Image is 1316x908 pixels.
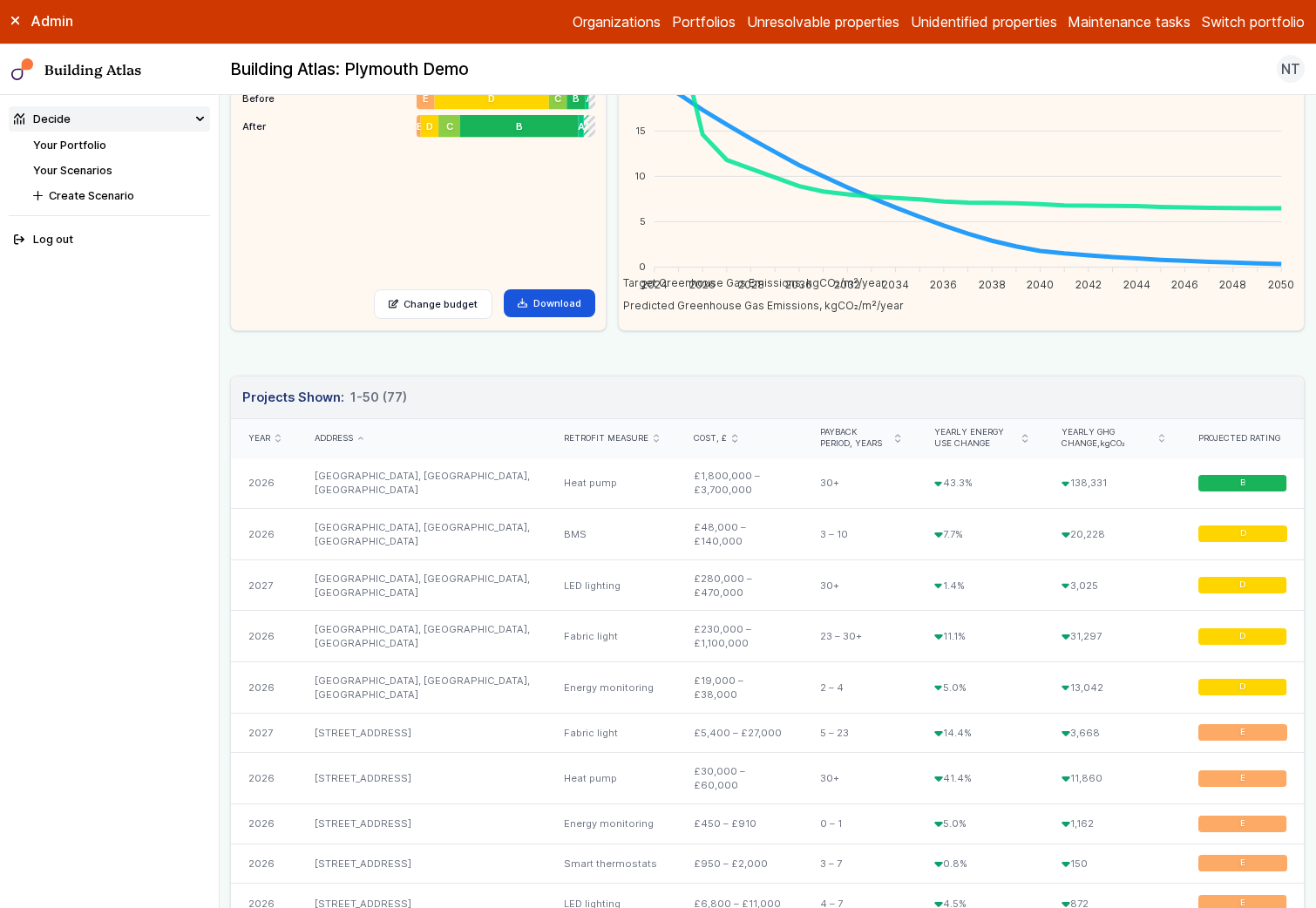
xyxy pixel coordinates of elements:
[1062,427,1153,450] span: Yearly GHG change,
[1045,458,1181,509] div: 138,331
[28,183,210,208] button: Create Scenario
[231,458,297,509] div: 2026
[694,433,727,444] span: Cost, £
[1240,728,1245,739] span: E
[1240,478,1245,489] span: B
[315,772,411,784] a: [STREET_ADDRESS]
[804,661,918,713] div: 2 – 4
[1075,277,1102,290] tspan: 2042
[1045,661,1181,713] div: 13,042
[231,753,297,804] div: 2026
[677,753,804,804] div: £30,000 – £60,000
[918,753,1045,804] div: 41.4%
[610,299,904,312] span: Predicted Greenhouse Gas Emissions, kgCO₂/m²/year
[820,427,890,450] span: Payback period, years
[315,433,353,444] span: Address
[423,91,429,105] span: E
[315,470,530,496] a: [GEOGRAPHIC_DATA], [GEOGRAPHIC_DATA], [GEOGRAPHIC_DATA]
[738,277,764,290] tspan: 2028
[315,817,411,830] a: [STREET_ADDRESS]
[641,277,668,290] tspan: 2024
[14,111,71,127] div: Decide
[677,661,804,713] div: £19,000 – £38,000
[1202,11,1305,32] button: Switch portfolio
[1045,611,1181,662] div: 31,297
[546,753,676,804] div: Heat pump
[546,661,676,713] div: Energy monitoring
[1045,559,1181,611] div: 3,025
[1240,818,1245,830] span: E
[1281,58,1300,79] span: NT
[426,119,433,133] span: D
[640,215,646,227] tspan: 5
[578,119,583,133] span: A
[911,11,1057,32] a: Unidentified properties
[9,106,210,132] summary: Decide
[882,277,909,290] tspan: 2034
[1239,681,1245,693] span: D
[564,433,648,444] span: Retrofit measure
[33,139,106,152] a: Your Portfolio
[918,559,1045,611] div: 1.4%
[315,727,411,739] a: [STREET_ADDRESS]
[315,674,530,701] a: [GEOGRAPHIC_DATA], [GEOGRAPHIC_DATA], [GEOGRAPHIC_DATA]
[804,509,918,560] div: 3 – 10
[546,458,676,509] div: Heat pump
[1240,773,1245,784] span: E
[1240,858,1245,870] span: E
[488,91,495,105] span: D
[1198,433,1287,444] div: Projected rating
[231,559,297,611] div: 2027
[445,119,452,133] span: C
[804,458,918,509] div: 30+
[1045,803,1181,844] div: 1,162
[918,611,1045,662] div: 11.1%
[374,289,493,319] a: Change budget
[546,509,676,560] div: BMS
[918,458,1045,509] div: 43.3%
[242,388,406,407] h3: Projects Shown:
[231,713,297,753] div: 2027
[804,753,918,804] div: 30+
[804,559,918,611] div: 30+
[635,125,646,137] tspan: 15
[515,119,522,133] span: B
[1068,11,1191,32] a: Maintenance tasks
[1045,844,1181,884] div: 150
[934,427,1017,450] span: Yearly energy use change
[1239,631,1245,642] span: D
[610,276,885,289] span: Target Greenhouse Gas Emissions, kgCO₂/m²/year
[546,844,676,884] div: Smart thermostats
[677,713,804,753] div: £5,400 – £27,000
[804,713,918,753] div: 5 – 23
[315,573,530,599] a: [GEOGRAPHIC_DATA], [GEOGRAPHIC_DATA], [GEOGRAPHIC_DATA]
[639,261,646,273] tspan: 0
[1045,509,1181,560] div: 20,228
[573,91,580,105] span: B
[677,803,804,844] div: £450 – £910
[747,11,899,32] a: Unresolvable properties
[315,521,530,547] a: [GEOGRAPHIC_DATA], [GEOGRAPHIC_DATA], [GEOGRAPHIC_DATA]
[546,803,676,844] div: Energy monitoring
[918,844,1045,884] div: 0.8%
[33,164,112,177] a: Your Scenarios
[918,803,1045,844] div: 5.0%
[585,91,588,105] span: A
[1239,579,1245,591] span: D
[677,509,804,560] div: £48,000 – £140,000
[242,112,594,134] li: After
[677,844,804,884] div: £950 – £2,000
[1123,277,1150,290] tspan: 2044
[231,661,297,713] div: 2026
[979,277,1006,290] tspan: 2038
[417,119,421,133] span: E
[231,803,297,844] div: 2026
[1100,438,1125,448] span: kgCO₂
[315,857,411,870] a: [STREET_ADDRESS]
[230,58,469,81] h2: Building Atlas: Plymouth Demo
[315,623,530,649] a: [GEOGRAPHIC_DATA], [GEOGRAPHIC_DATA], [GEOGRAPHIC_DATA]
[1268,277,1294,290] tspan: 2050
[834,277,860,290] tspan: 2032
[634,170,646,182] tspan: 10
[672,11,736,32] a: Portfolios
